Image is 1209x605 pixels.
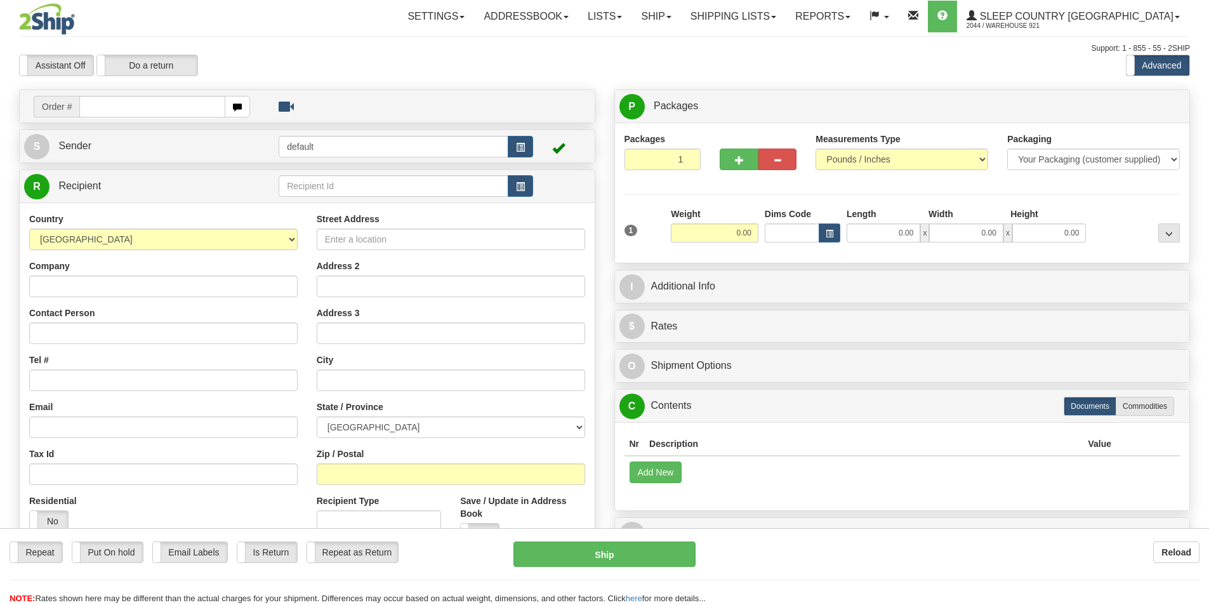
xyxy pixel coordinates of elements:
[29,448,54,460] label: Tax Id
[34,96,79,117] span: Order #
[619,314,645,339] span: $
[20,55,93,76] label: Assistant Off
[1116,397,1174,416] label: Commodities
[1126,55,1189,76] label: Advanced
[1010,208,1038,220] label: Height
[681,1,786,32] a: Shipping lists
[624,432,645,456] th: Nr
[30,511,68,531] label: No
[19,43,1190,54] div: Support: 1 - 855 - 55 - 2SHIP
[317,260,360,272] label: Address 2
[631,1,680,32] a: Ship
[765,208,811,220] label: Dims Code
[279,136,508,157] input: Sender Id
[928,208,953,220] label: Width
[513,542,696,567] button: Ship
[630,462,682,483] button: Add New
[1007,133,1052,145] label: Packaging
[317,229,585,250] input: Enter a location
[624,133,666,145] label: Packages
[619,394,645,419] span: C
[29,401,53,413] label: Email
[619,274,645,300] span: I
[58,140,91,151] span: Sender
[1153,542,1199,563] button: Reload
[461,524,499,544] label: No
[317,354,333,366] label: City
[654,100,698,111] span: Packages
[29,354,49,366] label: Tel #
[29,260,70,272] label: Company
[1064,397,1116,416] label: Documents
[474,1,578,32] a: Addressbook
[619,274,1186,300] a: IAdditional Info
[24,173,251,199] a: R Recipient
[619,353,1186,379] a: OShipment Options
[19,3,75,35] img: logo2044.jpg
[24,134,50,159] span: S
[816,133,901,145] label: Measurements Type
[29,213,63,225] label: Country
[967,20,1062,32] span: 2044 / Warehouse 921
[1083,432,1116,456] th: Value
[920,223,929,243] span: x
[10,594,35,603] span: NOTE:
[847,208,876,220] label: Length
[619,314,1186,340] a: $Rates
[644,432,1083,456] th: Description
[317,213,380,225] label: Street Address
[619,93,1186,119] a: P Packages
[1003,223,1012,243] span: x
[307,542,398,562] label: Repeat as Return
[29,307,95,319] label: Contact Person
[317,401,383,413] label: State / Province
[977,11,1173,22] span: Sleep Country [GEOGRAPHIC_DATA]
[153,542,227,562] label: Email Labels
[72,542,143,562] label: Put On hold
[619,522,645,547] span: R
[317,448,364,460] label: Zip / Postal
[671,208,700,220] label: Weight
[279,175,508,197] input: Recipient Id
[578,1,631,32] a: Lists
[619,521,1186,547] a: RReturn Shipment
[1158,223,1180,243] div: ...
[1161,547,1191,557] b: Reload
[624,225,638,236] span: 1
[626,594,642,603] a: here
[460,495,585,520] label: Save / Update in Address Book
[619,94,645,119] span: P
[97,55,197,76] label: Do a return
[317,495,380,507] label: Recipient Type
[237,542,297,562] label: Is Return
[1180,237,1208,367] iframe: chat widget
[619,354,645,379] span: O
[398,1,474,32] a: Settings
[29,495,77,507] label: Residential
[24,133,279,159] a: S Sender
[10,542,62,562] label: Repeat
[317,307,360,319] label: Address 3
[786,1,860,32] a: Reports
[619,393,1186,419] a: CContents
[24,174,50,199] span: R
[957,1,1189,32] a: Sleep Country [GEOGRAPHIC_DATA] 2044 / Warehouse 921
[58,180,101,191] span: Recipient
